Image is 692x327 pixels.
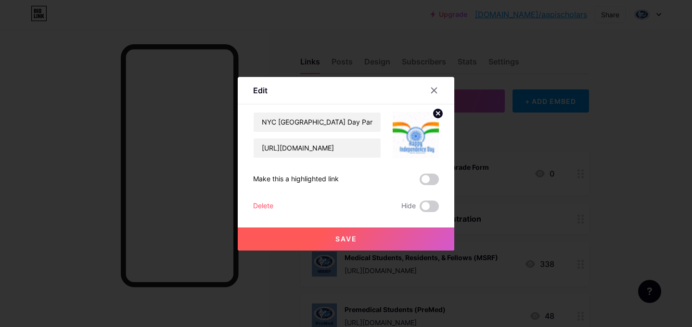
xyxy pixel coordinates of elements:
[253,174,339,185] div: Make this a highlighted link
[393,112,439,158] img: link_thumbnail
[401,201,416,212] span: Hide
[238,227,454,251] button: Save
[254,113,381,132] input: Title
[254,138,381,158] input: URL
[253,201,273,212] div: Delete
[253,85,268,96] div: Edit
[335,235,357,243] span: Save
